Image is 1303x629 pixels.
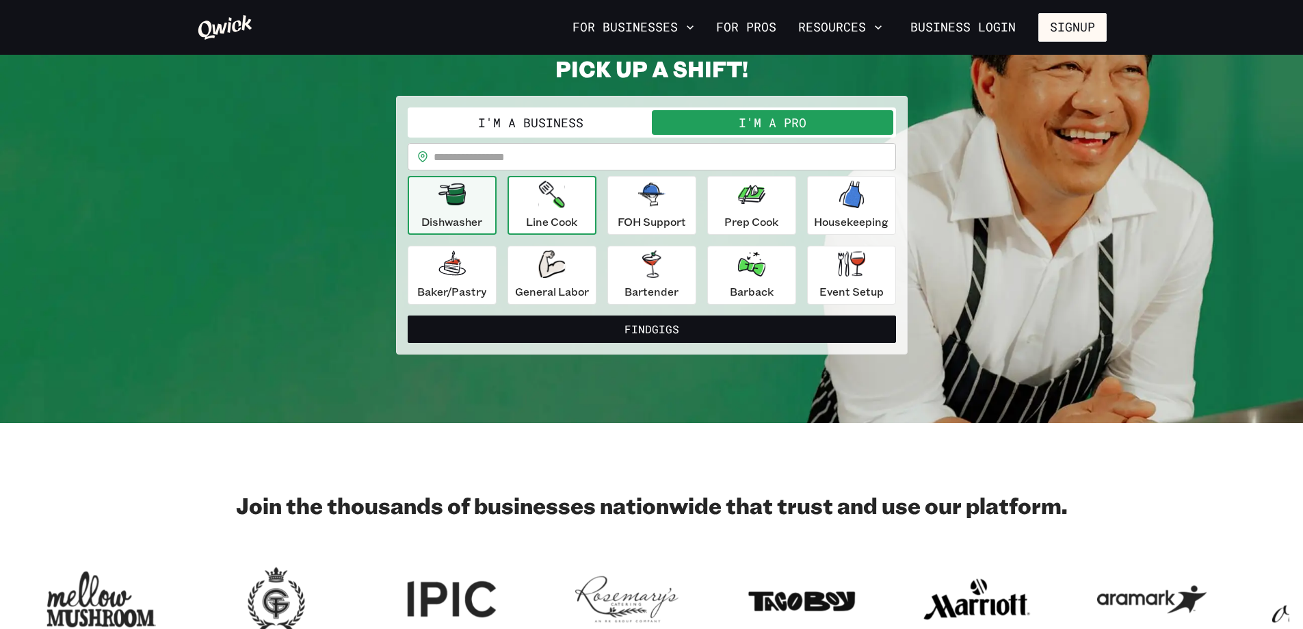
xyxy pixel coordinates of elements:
[724,214,778,230] p: Prep Cook
[607,176,696,235] button: FOH Support
[793,16,888,39] button: Resources
[515,283,589,300] p: General Labor
[408,176,497,235] button: Dishwasher
[607,246,696,305] button: Bartender
[711,16,782,39] a: For Pros
[408,316,896,343] button: FindGigs
[1038,13,1107,42] button: Signup
[410,110,652,135] button: I'm a Business
[618,214,686,230] p: FOH Support
[807,246,896,305] button: Event Setup
[807,176,896,235] button: Housekeeping
[421,214,482,230] p: Dishwasher
[624,283,679,300] p: Bartender
[707,246,796,305] button: Barback
[526,214,577,230] p: Line Cook
[508,176,596,235] button: Line Cook
[408,246,497,305] button: Baker/Pastry
[707,176,796,235] button: Prep Cook
[396,55,908,82] h2: PICK UP A SHIFT!
[508,246,596,305] button: General Labor
[819,283,884,300] p: Event Setup
[567,16,700,39] button: For Businesses
[899,13,1027,42] a: Business Login
[814,214,889,230] p: Housekeeping
[417,283,486,300] p: Baker/Pastry
[730,283,774,300] p: Barback
[197,491,1107,519] h2: Join the thousands of businesses nationwide that trust and use our platform.
[652,110,893,135] button: I'm a Pro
